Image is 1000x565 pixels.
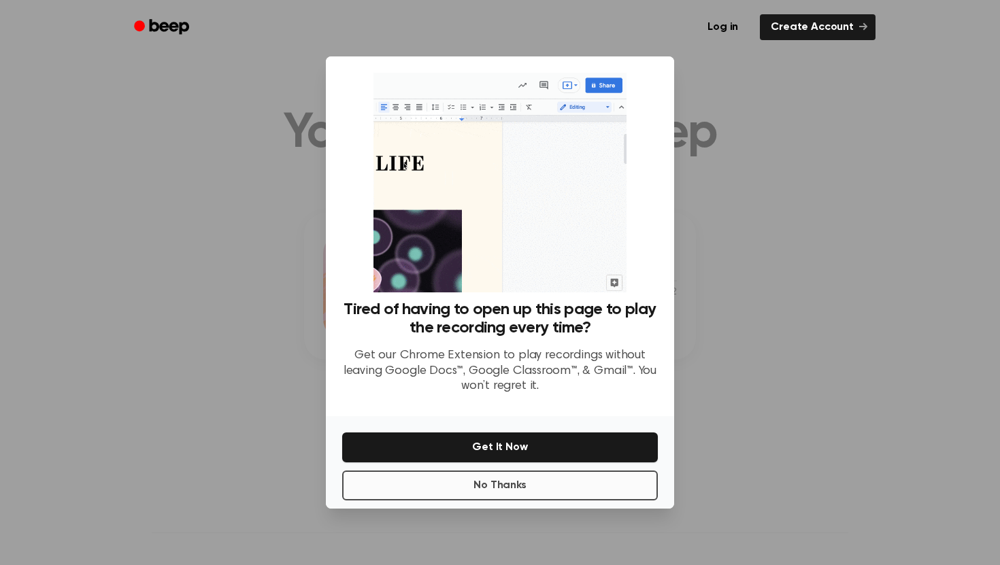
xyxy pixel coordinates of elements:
[342,470,658,500] button: No Thanks
[760,14,876,40] a: Create Account
[342,348,658,394] p: Get our Chrome Extension to play recordings without leaving Google Docs™, Google Classroom™, & Gm...
[124,14,201,41] a: Beep
[373,73,626,292] img: Beep extension in action
[694,12,752,43] a: Log in
[342,432,658,462] button: Get It Now
[342,301,658,337] h3: Tired of having to open up this page to play the recording every time?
